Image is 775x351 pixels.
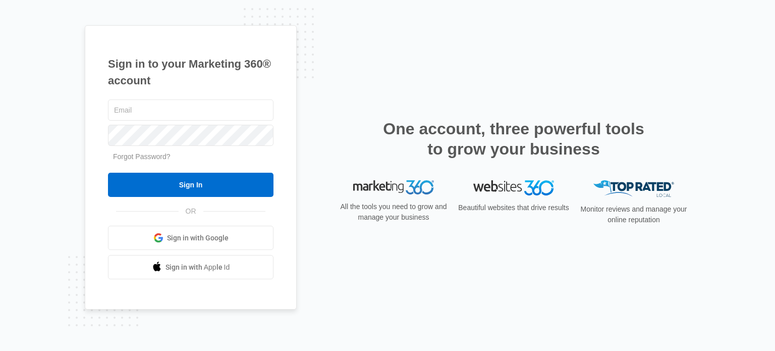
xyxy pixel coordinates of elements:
p: Beautiful websites that drive results [457,203,570,213]
a: Forgot Password? [113,153,171,161]
h1: Sign in to your Marketing 360® account [108,56,273,89]
input: Sign In [108,173,273,197]
img: Top Rated Local [593,180,674,197]
p: All the tools you need to grow and manage your business [337,202,450,223]
span: OR [179,206,203,217]
h2: One account, three powerful tools to grow your business [380,119,647,159]
span: Sign in with Apple Id [165,262,230,273]
img: Marketing 360 [353,180,434,194]
p: Monitor reviews and manage your online reputation [577,204,690,225]
input: Email [108,99,273,121]
a: Sign in with Apple Id [108,255,273,279]
img: Websites 360 [473,180,554,195]
a: Sign in with Google [108,226,273,250]
span: Sign in with Google [167,233,229,243]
